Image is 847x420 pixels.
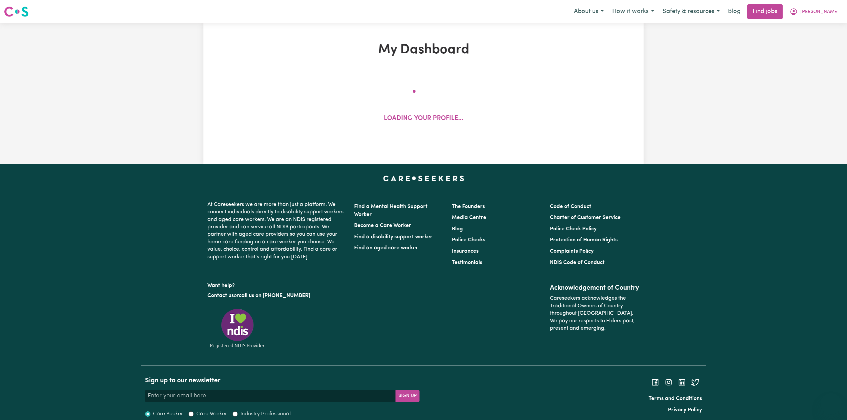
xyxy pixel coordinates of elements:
h1: My Dashboard [281,42,566,58]
button: About us [570,5,608,19]
p: Loading your profile... [384,114,463,124]
a: NDIS Code of Conduct [550,260,605,265]
a: Blog [452,226,463,232]
label: Industry Professional [240,410,291,418]
button: Subscribe [395,390,419,402]
input: Enter your email here... [145,390,396,402]
a: Code of Conduct [550,204,591,209]
a: Find an aged care worker [354,245,418,251]
img: Careseekers logo [4,6,29,18]
label: Care Seeker [153,410,183,418]
a: Complaints Policy [550,249,594,254]
a: Become a Care Worker [354,223,411,228]
a: Follow Careseekers on LinkedIn [678,380,686,385]
h2: Acknowledgement of Country [550,284,640,292]
a: Blog [724,4,745,19]
button: How it works [608,5,658,19]
a: Police Check Policy [550,226,597,232]
a: Protection of Human Rights [550,237,618,243]
p: or [207,289,346,302]
label: Care Worker [196,410,227,418]
p: Want help? [207,279,346,289]
a: Find a Mental Health Support Worker [354,204,428,217]
button: My Account [785,5,843,19]
a: Follow Careseekers on Instagram [665,380,673,385]
a: Privacy Policy [668,407,702,413]
iframe: Button to launch messaging window [820,393,842,415]
a: Careseekers logo [4,4,29,19]
a: call us on [PHONE_NUMBER] [239,293,310,298]
a: Follow Careseekers on Twitter [691,380,699,385]
a: Charter of Customer Service [550,215,621,220]
a: Careseekers home page [383,176,464,181]
p: At Careseekers we are more than just a platform. We connect individuals directly to disability su... [207,198,346,263]
h2: Sign up to our newsletter [145,377,419,385]
a: The Founders [452,204,485,209]
a: Find a disability support worker [354,234,433,240]
a: Find jobs [747,4,783,19]
a: Police Checks [452,237,485,243]
span: [PERSON_NAME] [800,8,839,16]
p: Careseekers acknowledges the Traditional Owners of Country throughout [GEOGRAPHIC_DATA]. We pay o... [550,292,640,335]
a: Media Centre [452,215,486,220]
a: Testimonials [452,260,482,265]
a: Contact us [207,293,234,298]
a: Follow Careseekers on Facebook [651,380,659,385]
button: Safety & resources [658,5,724,19]
a: Insurances [452,249,479,254]
img: Registered NDIS provider [207,308,267,349]
a: Terms and Conditions [649,396,702,401]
